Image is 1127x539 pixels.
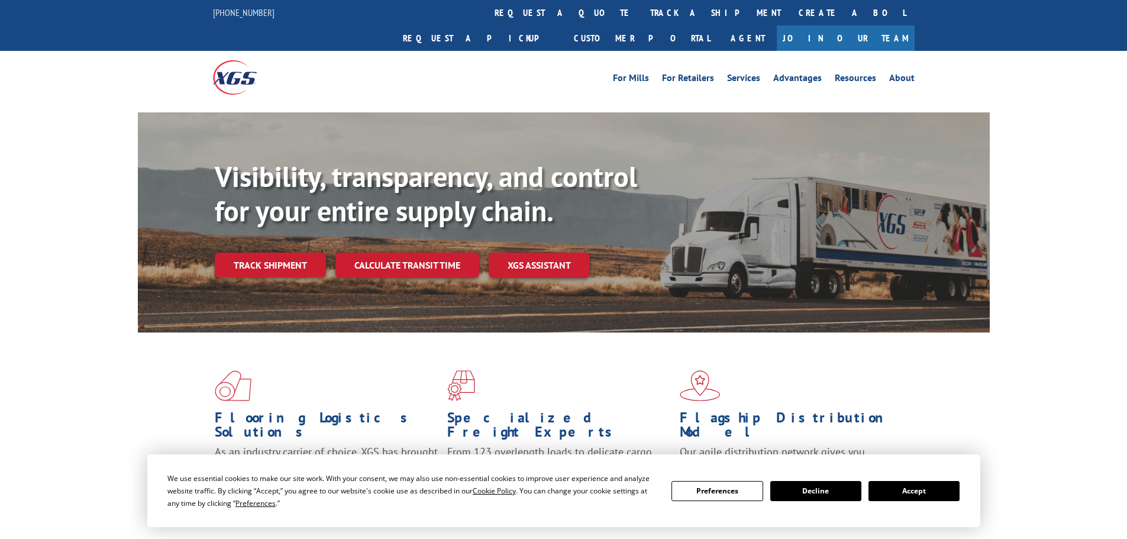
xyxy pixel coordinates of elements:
[719,25,777,51] a: Agent
[215,445,438,487] span: As an industry carrier of choice, XGS has brought innovation and dedication to flooring logistics...
[489,253,590,278] a: XGS ASSISTANT
[671,481,763,501] button: Preferences
[680,411,903,445] h1: Flagship Distribution Model
[680,370,721,401] img: xgs-icon-flagship-distribution-model-red
[447,445,671,498] p: From 123 overlength loads to delicate cargo, our experienced staff knows the best way to move you...
[770,481,861,501] button: Decline
[889,73,915,86] a: About
[235,498,276,508] span: Preferences
[215,411,438,445] h1: Flooring Logistics Solutions
[447,370,475,401] img: xgs-icon-focused-on-flooring-red
[147,454,980,527] div: Cookie Consent Prompt
[215,370,251,401] img: xgs-icon-total-supply-chain-intelligence-red
[167,472,657,509] div: We use essential cookies to make our site work. With your consent, we may also use non-essential ...
[662,73,714,86] a: For Retailers
[215,253,326,277] a: Track shipment
[213,7,275,18] a: [PHONE_NUMBER]
[473,486,516,496] span: Cookie Policy
[680,445,897,473] span: Our agile distribution network gives you nationwide inventory management on demand.
[335,253,479,278] a: Calculate transit time
[773,73,822,86] a: Advantages
[394,25,565,51] a: Request a pickup
[868,481,960,501] button: Accept
[727,73,760,86] a: Services
[777,25,915,51] a: Join Our Team
[613,73,649,86] a: For Mills
[215,158,637,229] b: Visibility, transparency, and control for your entire supply chain.
[835,73,876,86] a: Resources
[565,25,719,51] a: Customer Portal
[447,411,671,445] h1: Specialized Freight Experts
